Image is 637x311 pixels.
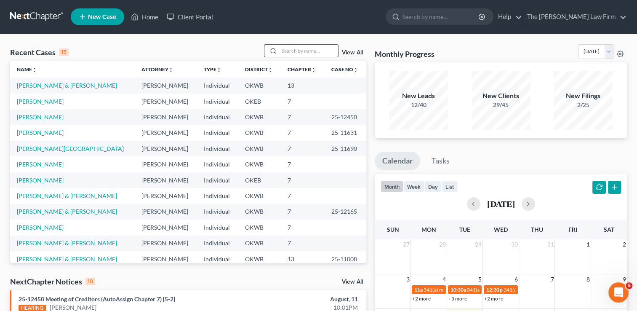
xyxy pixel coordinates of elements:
[438,239,447,249] span: 28
[604,226,614,233] span: Sat
[238,188,281,204] td: OKWB
[168,67,173,72] i: unfold_more
[197,204,238,220] td: Individual
[472,101,530,109] div: 29/45
[17,113,64,121] a: [PERSON_NAME]
[19,295,175,303] a: 25-12450 Meeting of Creditors (AutoAssign Chapter 7) [5-2]
[467,287,593,293] span: 341(a) meeting for [PERSON_NAME] & [PERSON_NAME]
[238,78,281,93] td: OKWB
[135,220,197,235] td: [PERSON_NAME]
[474,239,482,249] span: 29
[387,226,399,233] span: Sun
[238,125,281,141] td: OKWB
[514,274,519,284] span: 6
[523,9,626,24] a: The [PERSON_NAME] Law Firm
[486,287,502,293] span: 12:30p
[135,236,197,251] td: [PERSON_NAME]
[238,236,281,251] td: OKWB
[17,224,64,231] a: [PERSON_NAME]
[342,50,363,56] a: View All
[281,94,325,109] td: 7
[472,91,530,101] div: New Clients
[197,156,238,172] td: Individual
[197,141,238,156] td: Individual
[375,152,420,170] a: Calendar
[135,156,197,172] td: [PERSON_NAME]
[197,172,238,188] td: Individual
[342,279,363,285] a: View All
[375,49,434,59] h3: Monthly Progress
[238,156,281,172] td: OKWB
[586,274,591,284] span: 8
[622,239,627,249] span: 2
[17,208,117,215] a: [PERSON_NAME] & [PERSON_NAME]
[412,295,431,302] a: +2 more
[197,251,238,267] td: Individual
[402,9,480,24] input: Search by name...
[281,78,325,93] td: 13
[238,109,281,125] td: OKWB
[503,287,629,293] span: 341(a) meeting for [PERSON_NAME] & [PERSON_NAME]
[281,172,325,188] td: 7
[586,239,591,249] span: 1
[281,125,325,141] td: 7
[325,204,366,220] td: 25-12165
[135,251,197,267] td: [PERSON_NAME]
[238,204,281,220] td: OKWB
[568,226,577,233] span: Fri
[442,274,447,284] span: 4
[325,251,366,267] td: 25-11008
[279,45,338,57] input: Search by name...
[17,161,64,168] a: [PERSON_NAME]
[197,125,238,141] td: Individual
[510,239,519,249] span: 30
[554,101,613,109] div: 2/25
[389,101,448,109] div: 12/40
[442,181,458,192] button: list
[17,192,117,199] a: [PERSON_NAME] & [PERSON_NAME]
[135,188,197,204] td: [PERSON_NAME]
[424,152,457,170] a: Tasks
[245,66,273,72] a: Districtunfold_more
[88,14,116,20] span: New Case
[477,274,482,284] span: 5
[331,66,358,72] a: Case Nounfold_more
[459,226,470,233] span: Tue
[10,47,69,57] div: Recent Cases
[325,141,366,156] td: 25-11690
[484,295,503,302] a: +2 more
[281,236,325,251] td: 7
[381,181,403,192] button: month
[163,9,217,24] a: Client Portal
[17,177,64,184] a: [PERSON_NAME]
[17,98,64,105] a: [PERSON_NAME]
[197,188,238,204] td: Individual
[424,181,442,192] button: day
[626,282,632,289] span: 5
[17,239,117,247] a: [PERSON_NAME] & [PERSON_NAME]
[135,109,197,125] td: [PERSON_NAME]
[281,156,325,172] td: 7
[622,274,627,284] span: 9
[554,91,613,101] div: New Filings
[421,226,436,233] span: Mon
[17,129,64,136] a: [PERSON_NAME]
[32,67,37,72] i: unfold_more
[281,251,325,267] td: 13
[127,9,163,24] a: Home
[135,78,197,93] td: [PERSON_NAME]
[268,67,273,72] i: unfold_more
[238,141,281,156] td: OKWB
[281,109,325,125] td: 7
[403,181,424,192] button: week
[325,109,366,125] td: 25-12450
[85,278,95,285] div: 10
[424,287,505,293] span: 341(a) meeting for [PERSON_NAME]
[17,82,117,89] a: [PERSON_NAME] & [PERSON_NAME]
[238,172,281,188] td: OKEB
[531,226,543,233] span: Thu
[17,255,117,263] a: [PERSON_NAME] & [PERSON_NAME]
[135,172,197,188] td: [PERSON_NAME]
[494,226,508,233] span: Wed
[281,220,325,235] td: 7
